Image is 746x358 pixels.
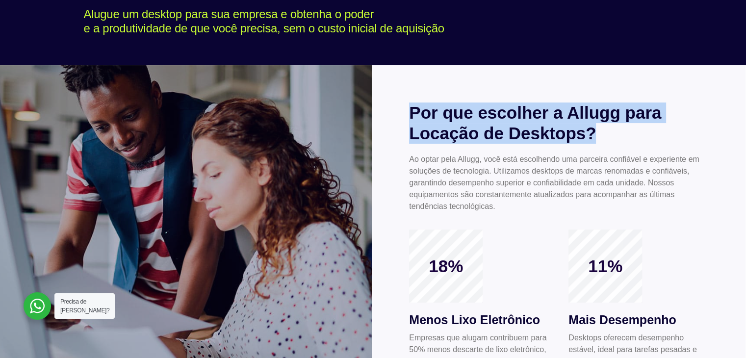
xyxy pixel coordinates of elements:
[409,311,549,330] h3: Menos Lixo Eletrônico
[409,153,708,212] p: Ao optar pela Allugg, você está escolhendo uma parceira confiável e experiente em soluções de tec...
[568,311,708,330] h3: Mais Desempenho
[84,7,648,36] p: Alugue um desktop para sua empresa e obtenha o poder e a produtividade de que você precisa, sem o...
[60,298,109,314] span: Precisa de [PERSON_NAME]?
[409,102,708,144] h2: Por que escolher a Allugg para Locação de Desktops?
[568,256,642,277] span: 11%
[409,256,483,277] span: 18%
[697,311,746,358] div: Widget de chat
[697,311,746,358] iframe: Chat Widget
